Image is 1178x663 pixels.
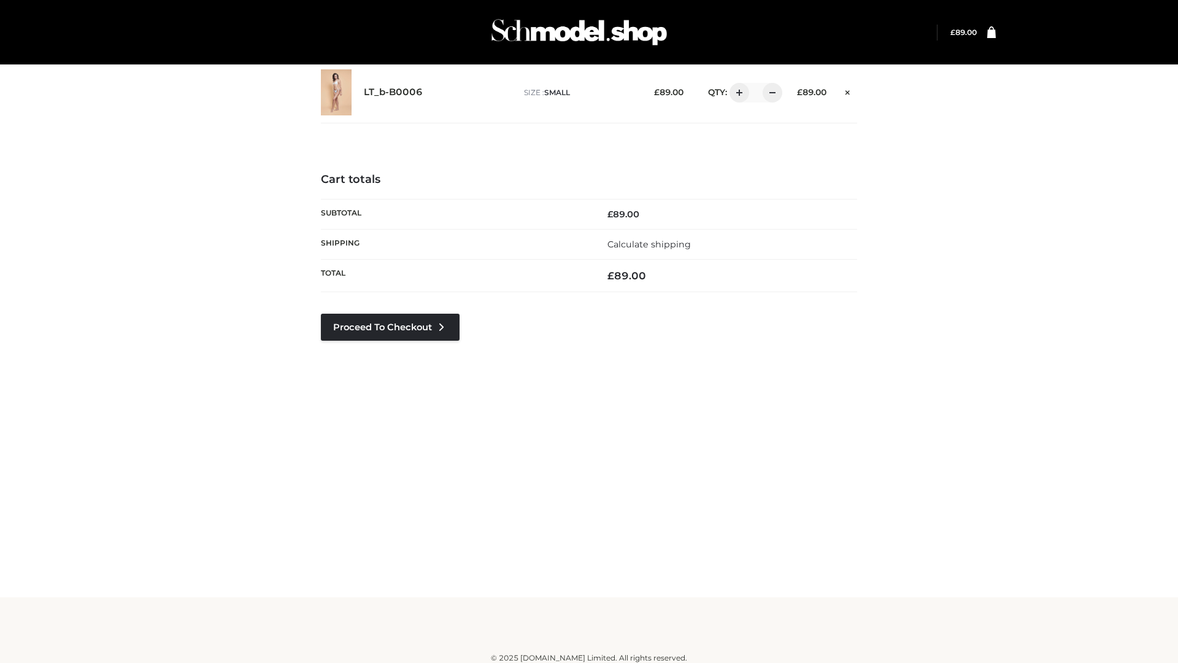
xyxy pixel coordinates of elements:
img: Schmodel Admin 964 [487,8,671,56]
bdi: 89.00 [654,87,683,97]
div: QTY: [696,83,778,103]
a: Calculate shipping [607,239,691,250]
span: £ [607,269,614,282]
th: Shipping [321,229,589,259]
a: Proceed to Checkout [321,314,460,341]
span: £ [607,209,613,220]
span: £ [950,28,955,37]
bdi: 89.00 [607,269,646,282]
a: LT_b-B0006 [364,87,423,98]
bdi: 89.00 [797,87,826,97]
span: £ [797,87,803,97]
span: SMALL [544,88,570,97]
h4: Cart totals [321,173,857,187]
span: £ [654,87,660,97]
a: Remove this item [839,83,857,99]
bdi: 89.00 [607,209,639,220]
bdi: 89.00 [950,28,977,37]
p: size : [524,87,635,98]
th: Subtotal [321,199,589,229]
th: Total [321,260,589,292]
a: £89.00 [950,28,977,37]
